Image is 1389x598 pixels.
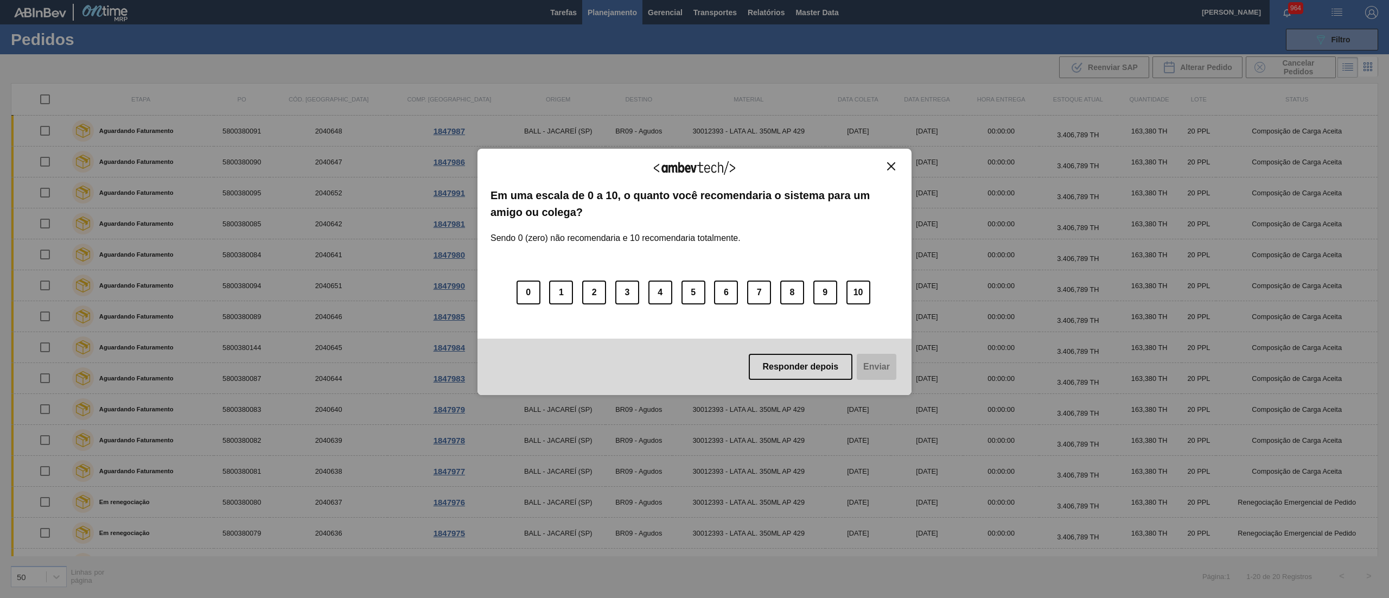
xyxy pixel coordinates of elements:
button: 10 [846,281,870,304]
button: 1 [549,281,573,304]
img: Close [887,162,895,170]
button: 2 [582,281,606,304]
button: Close [884,162,899,171]
button: 8 [780,281,804,304]
button: 7 [747,281,771,304]
button: 9 [813,281,837,304]
label: Em uma escala de 0 a 10, o quanto você recomendaria o sistema para um amigo ou colega? [490,187,899,220]
button: 4 [648,281,672,304]
button: 0 [517,281,540,304]
img: Logo Ambevtech [654,161,735,175]
button: Responder depois [749,354,853,380]
label: Sendo 0 (zero) não recomendaria e 10 recomendaria totalmente. [490,220,741,243]
button: 5 [681,281,705,304]
button: 3 [615,281,639,304]
button: 6 [714,281,738,304]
